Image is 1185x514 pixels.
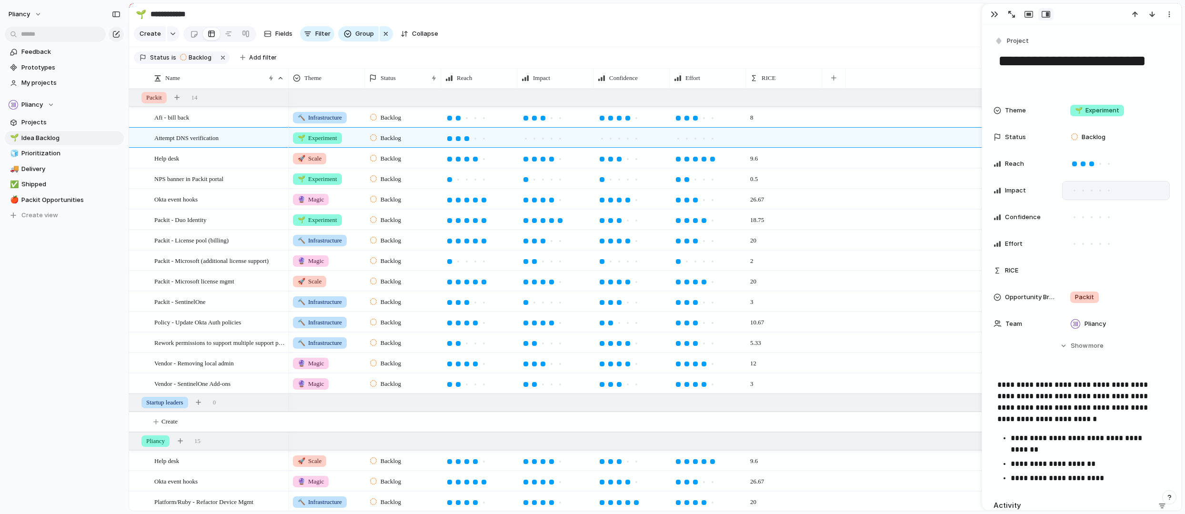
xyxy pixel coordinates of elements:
span: 20 [746,492,760,507]
span: Scale [298,277,321,286]
span: 🔨 [298,319,305,326]
button: Create [134,26,166,41]
span: 20 [746,231,760,245]
span: Name [165,73,180,83]
a: 🌱Idea Backlog [5,131,124,145]
span: Filter [315,29,331,39]
span: 🔮 [298,257,305,264]
span: 9.6 [746,149,762,163]
span: Create [161,417,178,426]
span: Packit - Microsoft (additional license support) [154,255,269,266]
span: Packit [1075,292,1094,302]
span: 🌱 [298,216,305,223]
span: is [171,53,176,62]
span: Pliancy [21,100,43,110]
span: Confidence [1005,212,1041,222]
span: Reach [457,73,472,83]
button: Collapse [397,26,442,41]
span: Feedback [21,47,121,57]
span: Infrastructure [298,236,342,245]
span: Status [381,73,396,83]
button: 🍎 [9,195,18,205]
span: Pliancy [9,10,30,19]
button: Group [338,26,379,41]
button: Pliancy [5,98,124,112]
span: Backlog [189,53,211,62]
span: Backlog [1082,132,1105,142]
span: Impact [533,73,550,83]
span: Backlog [381,195,401,204]
div: 🍎Packit Opportunities [5,193,124,207]
span: 🔮 [298,196,305,203]
span: 🌱 [298,175,305,182]
span: Packit - Microsoft license mgmt [154,275,234,286]
span: 🔨 [298,498,305,505]
span: 🔨 [298,339,305,346]
span: Infrastructure [298,318,342,327]
div: 🌱 [136,8,146,20]
span: Backlog [381,477,401,486]
span: Vendor - SentinelOne Add-ons [154,378,231,389]
span: Scale [298,456,321,466]
a: My projects [5,76,124,90]
span: 🌱 [298,134,305,141]
button: 🧊 [9,149,18,158]
span: 15 [194,436,201,446]
div: 🚚 [10,163,17,174]
span: Backlog [381,297,401,307]
span: Backlog [381,174,401,184]
span: 10.67 [746,312,768,327]
span: Pliancy [1085,319,1106,329]
span: 9.6 [746,451,762,466]
span: Packit - SentinelOne [154,296,206,307]
span: Infrastructure [298,297,342,307]
a: Feedback [5,45,124,59]
span: Backlog [381,256,401,266]
span: Backlog [381,359,401,368]
span: 🚀 [298,278,305,285]
span: Okta event hooks [154,193,198,204]
span: NPS banner in Packit portal [154,173,223,184]
span: Prototypes [21,63,121,72]
span: Backlog [381,379,401,389]
span: 2 [746,251,757,266]
span: Experiment [298,215,337,225]
span: Theme [304,73,321,83]
span: 26.67 [746,472,768,486]
span: Magic [298,379,324,389]
span: 5.33 [746,333,765,348]
span: Backlog [381,113,401,122]
span: Team [1005,319,1022,329]
a: Projects [5,115,124,130]
span: Help desk [154,455,179,466]
span: 🔮 [298,360,305,367]
span: Create view [21,211,58,220]
span: Packit [146,93,162,102]
span: 🔨 [298,114,305,121]
span: Packit - License pool (billing) [154,234,229,245]
span: Show [1071,341,1088,351]
span: Opportunity Branch [1005,292,1054,302]
a: 🚚Delivery [5,162,124,176]
span: Vendor - Removing local admin [154,357,234,368]
span: 🔮 [298,478,305,485]
span: Theme [1005,106,1026,115]
a: Prototypes [5,60,124,75]
div: 🌱 [10,132,17,143]
span: 8 [746,108,757,122]
span: Status [1005,132,1026,142]
button: 🌱 [9,133,18,143]
span: 3 [746,374,757,389]
span: Backlog [381,154,401,163]
button: 🚚 [9,164,18,174]
span: Policy - Update Okta Auth policies [154,316,241,327]
span: Startup leaders [146,398,183,407]
h2: Activity [994,500,1021,511]
span: Help desk [154,152,179,163]
span: more [1088,341,1104,351]
span: Packit Opportunities [21,195,121,205]
span: 🔨 [298,237,305,244]
span: Group [355,29,374,39]
span: Backlog [381,318,401,327]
